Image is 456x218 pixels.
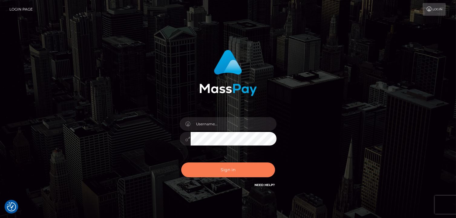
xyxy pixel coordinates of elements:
[191,117,277,131] input: Username...
[7,202,16,211] button: Consent Preferences
[423,3,446,16] a: Login
[255,183,275,187] a: Need Help?
[9,3,33,16] a: Login Page
[7,202,16,211] img: Revisit consent button
[181,162,275,177] button: Sign in
[199,50,257,96] img: MassPay Login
